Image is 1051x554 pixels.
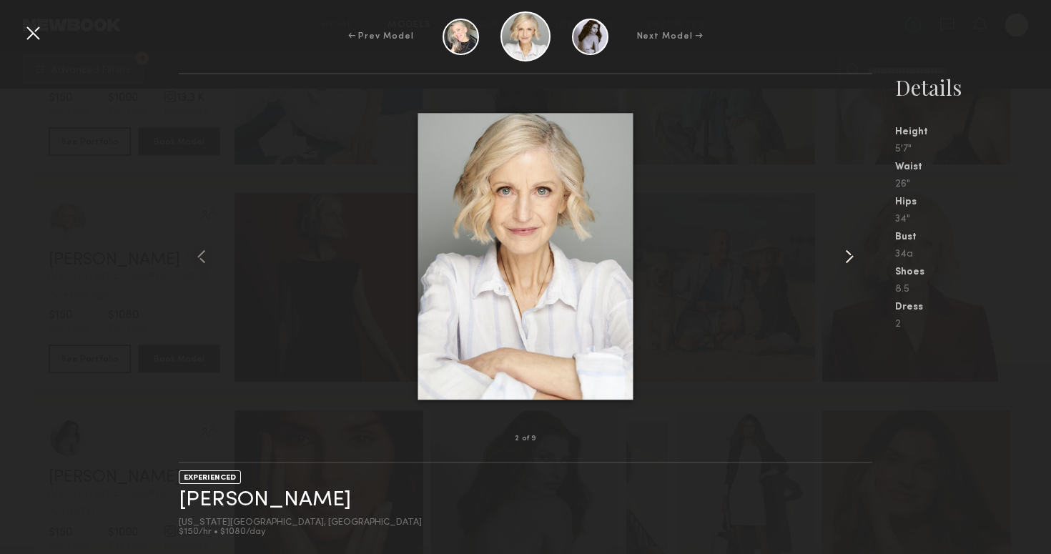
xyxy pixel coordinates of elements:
div: ← Prev Model [348,30,414,43]
div: Hips [895,197,1051,207]
div: Bust [895,232,1051,242]
div: Height [895,127,1051,137]
a: [PERSON_NAME] [179,489,351,511]
div: 5'7" [895,144,1051,154]
div: 2 [895,320,1051,330]
div: 34" [895,214,1051,224]
div: [US_STATE][GEOGRAPHIC_DATA], [GEOGRAPHIC_DATA] [179,518,422,528]
div: Waist [895,162,1051,172]
div: $150/hr • $1080/day [179,528,422,537]
div: 8.5 [895,285,1051,295]
div: 34a [895,249,1051,259]
div: EXPERIENCED [179,470,241,484]
div: Dress [895,302,1051,312]
div: Shoes [895,267,1051,277]
div: 2 of 9 [515,435,536,442]
div: Details [895,73,1051,102]
div: Next Model → [637,30,704,43]
div: 26" [895,179,1051,189]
